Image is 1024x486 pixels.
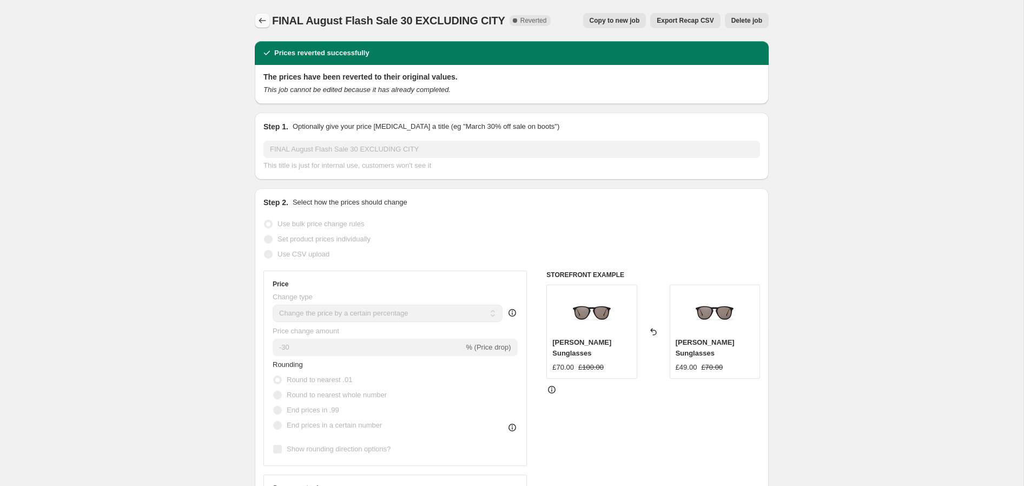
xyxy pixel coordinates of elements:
span: Round to nearest .01 [287,376,352,384]
img: 32066-C1_1_80x.jpg [570,291,613,334]
span: Use CSV upload [278,250,329,258]
span: This title is just for internal use, customers won't see it [263,161,431,169]
img: 32066-C1_1_80x.jpg [693,291,736,334]
span: Round to nearest whole number [287,391,387,399]
i: This job cannot be edited because it has already completed. [263,86,451,94]
p: Optionally give your price [MEDICAL_DATA] a title (eg "March 30% off sale on boots") [293,121,559,132]
span: [PERSON_NAME] Sunglasses [676,338,735,357]
strike: £100.00 [578,362,604,373]
div: £70.00 [552,362,574,373]
h3: Price [273,280,288,288]
input: -15 [273,339,464,356]
h2: Step 1. [263,121,288,132]
span: Rounding [273,360,303,369]
span: [PERSON_NAME] Sunglasses [552,338,611,357]
span: Export Recap CSV [657,16,714,25]
strike: £70.00 [701,362,723,373]
span: Reverted [520,16,547,25]
h2: Prices reverted successfully [274,48,369,58]
button: Export Recap CSV [650,13,720,28]
span: Show rounding direction options? [287,445,391,453]
button: Delete job [725,13,769,28]
button: Copy to new job [583,13,646,28]
span: Price change amount [273,327,339,335]
h6: STOREFRONT EXAMPLE [546,271,760,279]
button: Price change jobs [255,13,270,28]
div: £49.00 [676,362,697,373]
input: 30% off holiday sale [263,141,760,158]
span: % (Price drop) [466,343,511,351]
span: Delete job [731,16,762,25]
h2: Step 2. [263,197,288,208]
span: End prices in a certain number [287,421,382,429]
span: FINAL August Flash Sale 30 EXCLUDING CITY [272,15,505,27]
span: Set product prices individually [278,235,371,243]
span: End prices in .99 [287,406,339,414]
span: Copy to new job [590,16,640,25]
h2: The prices have been reverted to their original values. [263,71,760,82]
span: Use bulk price change rules [278,220,364,228]
span: Change type [273,293,313,301]
p: Select how the prices should change [293,197,407,208]
div: help [507,307,518,318]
